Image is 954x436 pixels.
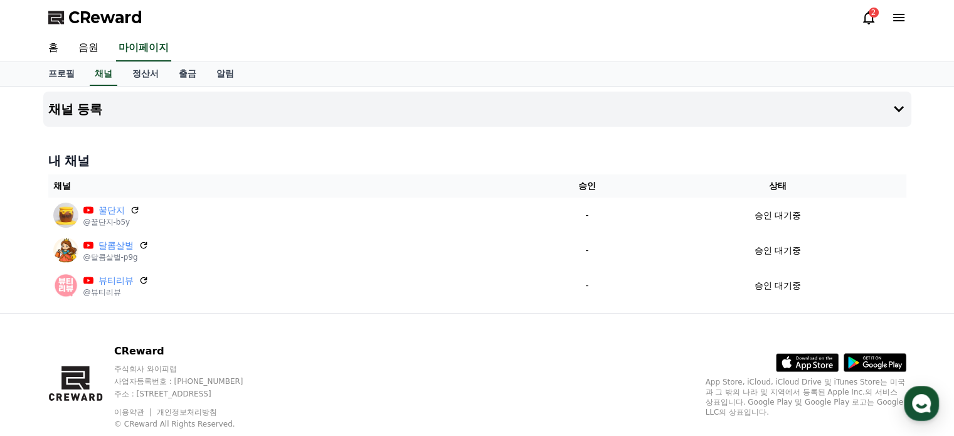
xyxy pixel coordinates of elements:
h4: 내 채널 [48,152,906,169]
p: - [529,244,644,257]
a: CReward [48,8,142,28]
a: 음원 [68,35,109,61]
th: 채널 [48,174,525,198]
a: 마이페이지 [116,35,171,61]
a: 뷰티리뷰 [98,274,134,287]
p: @꿀단지-b5y [83,217,140,227]
p: - [529,209,644,222]
th: 승인 [524,174,649,198]
span: CReward [68,8,142,28]
p: @뷰티리뷰 [83,287,149,297]
a: 알림 [206,62,244,86]
p: @달콤살벌-p9g [83,252,149,262]
span: 설정 [194,351,209,361]
img: 꿀단지 [53,203,78,228]
a: 정산서 [122,62,169,86]
a: 프로필 [38,62,85,86]
p: 승인 대기중 [755,244,801,257]
button: 채널 등록 [43,92,911,127]
div: 2 [869,8,879,18]
p: 승인 대기중 [755,279,801,292]
a: 달콤살벌 [98,239,134,252]
p: 승인 대기중 [755,209,801,222]
h4: 채널 등록 [48,102,103,116]
span: 홈 [40,351,47,361]
img: 뷰티리뷰 [53,273,78,298]
p: 주소 : [STREET_ADDRESS] [114,389,267,399]
p: 주식회사 와이피랩 [114,364,267,374]
a: 설정 [162,332,241,363]
th: 상태 [649,174,906,198]
a: 홈 [4,332,83,363]
p: - [529,279,644,292]
a: 채널 [90,62,117,86]
p: 사업자등록번호 : [PHONE_NUMBER] [114,376,267,386]
p: CReward [114,344,267,359]
a: 이용약관 [114,408,154,417]
img: 달콤살벌 [53,238,78,263]
a: 개인정보처리방침 [157,408,217,417]
a: 대화 [83,332,162,363]
a: 2 [861,10,876,25]
p: App Store, iCloud, iCloud Drive 및 iTunes Store는 미국과 그 밖의 나라 및 지역에서 등록된 Apple Inc.의 서비스 상표입니다. Goo... [706,377,906,417]
a: 홈 [38,35,68,61]
a: 출금 [169,62,206,86]
p: © CReward All Rights Reserved. [114,419,267,429]
span: 대화 [115,351,130,361]
a: 꿀단지 [98,204,125,217]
